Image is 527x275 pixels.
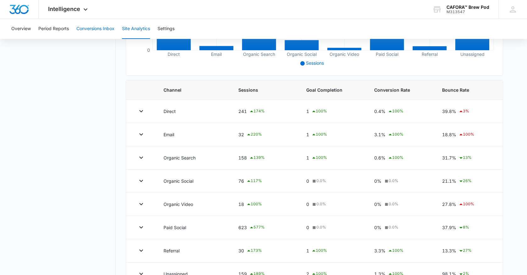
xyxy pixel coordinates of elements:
div: 1 [306,108,359,115]
div: 100 % [388,131,403,138]
div: 100 % [388,247,403,255]
div: 0.4% [374,108,427,115]
div: 0% [374,178,427,184]
button: Site Analytics [122,19,150,39]
td: Organic Social [156,170,231,193]
span: Channel [164,87,223,93]
td: Paid Social [156,216,231,239]
span: Intelligence [48,6,80,12]
div: 0.6% [374,154,427,162]
div: 1 [306,154,359,162]
div: 1 [306,247,359,255]
td: Organic Search [156,146,231,170]
div: 18.8% [442,131,492,138]
div: 100 % [246,201,262,208]
td: Direct [156,100,231,123]
button: Overview [11,19,31,39]
tspan: Organic Search [243,51,275,57]
div: 0.0 % [311,201,326,207]
div: 8 % [458,224,469,231]
button: Toggle Row Expanded [136,176,146,186]
div: 3.1% [374,131,427,138]
div: 21.1% [442,177,492,185]
tspan: Paid Social [375,51,398,57]
div: 3 % [458,108,469,115]
tspan: 0 [147,47,150,53]
div: 76 [238,177,291,185]
button: Settings [158,19,175,39]
div: 100 % [388,154,403,162]
tspan: Direct [168,51,180,57]
button: Toggle Row Expanded [136,153,146,163]
div: 0.0 % [311,178,326,184]
div: 158 [238,154,291,162]
div: 220 % [246,131,262,138]
tspan: Referral [422,51,438,57]
div: 30 [238,247,291,255]
button: Toggle Row Expanded [136,106,146,116]
div: 0.0 % [384,201,398,207]
div: 100 % [311,154,327,162]
div: 3.3% [374,247,427,255]
div: 0% [374,201,427,208]
div: 27.8% [442,201,492,208]
div: 18 [238,201,291,208]
div: 100 % [388,108,403,115]
div: 139 % [249,154,265,162]
div: 100 % [458,131,474,138]
td: Email [156,123,231,146]
div: 0 [306,178,359,184]
div: 100 % [311,247,327,255]
button: Toggle Row Expanded [136,245,146,256]
tspan: Unassigned [460,51,484,57]
div: 577 % [249,224,265,231]
div: 32 [238,131,291,138]
span: Sessions [238,87,291,93]
div: 0 [306,201,359,208]
div: account id [447,10,489,14]
div: 0 [306,224,359,231]
span: Bounce Rate [442,87,492,93]
div: 37.9% [442,224,492,231]
tspan: Organic Social [287,51,317,57]
button: Toggle Row Expanded [136,222,146,232]
div: 26 % [458,177,472,185]
button: Conversions Inbox [76,19,114,39]
div: 0.0 % [311,224,326,230]
div: 1 [306,131,359,138]
div: 0.0 % [384,178,398,184]
div: 0.0 % [384,224,398,230]
div: 27 % [458,247,472,255]
div: 100 % [458,201,474,208]
tspan: Organic Video [330,51,359,57]
div: 241 [238,108,291,115]
button: Period Reports [38,19,69,39]
div: 0% [374,224,427,231]
div: 623 [238,224,291,231]
span: Conversion Rate [374,87,427,93]
div: 31.7% [442,154,492,162]
div: 39.8% [442,108,492,115]
td: Organic Video [156,193,231,216]
tspan: Email [211,51,222,57]
span: Sessions [306,60,324,66]
div: account name [447,5,489,10]
div: 100 % [311,131,327,138]
button: Toggle Row Expanded [136,199,146,209]
div: 117 % [246,177,262,185]
td: Referral [156,239,231,262]
div: 13.3% [442,247,492,255]
div: 173 % [246,247,262,255]
div: 100 % [311,108,327,115]
div: 13 % [458,154,472,162]
span: Goal Completion [306,87,359,93]
button: Toggle Row Expanded [136,129,146,139]
div: 174 % [249,108,265,115]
